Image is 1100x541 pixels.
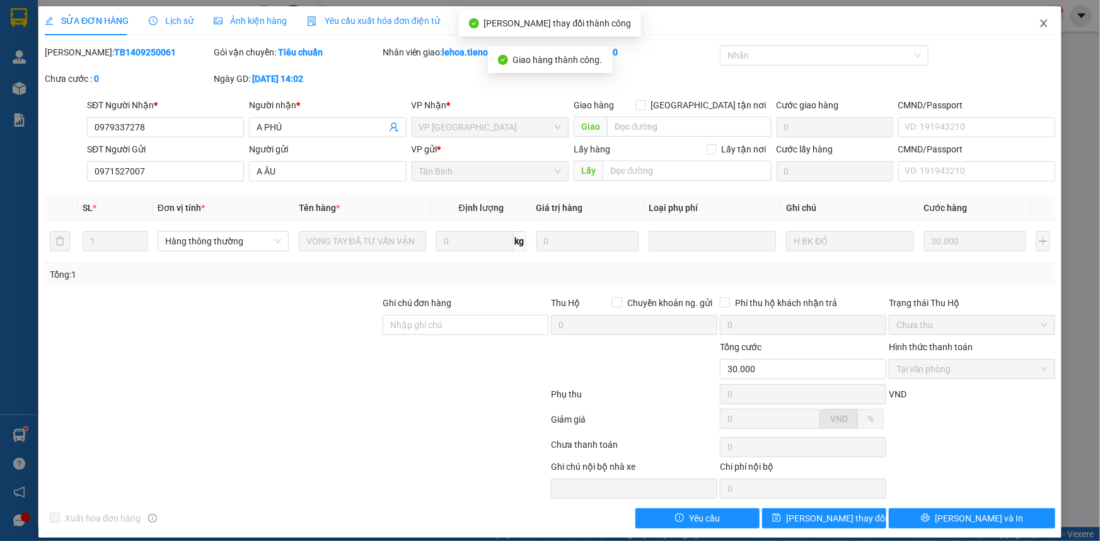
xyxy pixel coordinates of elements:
[307,16,317,26] img: icon
[214,16,223,25] span: picture
[469,18,479,28] span: check-circle
[689,511,720,525] span: Yêu cầu
[574,161,603,181] span: Lấy
[383,45,549,59] div: Nhân viên giao:
[252,74,303,84] b: [DATE] 14:02
[45,16,129,26] span: SỬA ĐƠN HÀNG
[299,203,340,213] span: Tên hàng
[720,460,886,479] div: Chi phí nội bộ
[867,414,874,424] span: %
[149,16,194,26] span: Lịch sử
[149,16,158,25] span: clock-circle
[60,511,146,525] span: Xuất hóa đơn hàng
[889,508,1055,528] button: printer[PERSON_NAME] và In
[889,296,1055,310] div: Trạng thái Thu Hộ
[924,203,968,213] span: Cước hàng
[249,98,406,112] div: Người nhận
[574,117,607,137] span: Giao
[459,203,504,213] span: Định lượng
[498,55,508,65] span: check-circle
[898,98,1055,112] div: CMND/Passport
[607,117,772,137] input: Dọc đường
[830,414,848,424] span: VND
[550,438,719,460] div: Chưa thanh toán
[720,342,761,352] span: Tổng cước
[574,144,610,154] span: Lấy hàng
[158,203,205,213] span: Đơn vị tính
[717,142,772,156] span: Lấy tận nơi
[896,316,1048,334] span: Chưa thu
[87,98,244,112] div: SĐT Người Nhận
[536,231,639,251] input: 0
[896,360,1048,379] span: Tại văn phòng
[45,45,211,59] div: [PERSON_NAME]:
[898,142,1055,156] div: CMND/Passport
[419,162,561,181] span: Tân Bình
[83,203,93,213] span: SL
[551,298,580,308] span: Thu Hộ
[772,513,781,523] span: save
[1039,18,1049,28] span: close
[214,16,287,26] span: Ảnh kiện hàng
[777,117,893,137] input: Cước giao hàng
[550,387,719,409] div: Phụ thu
[786,511,887,525] span: [PERSON_NAME] thay đổi
[1026,6,1062,42] button: Close
[603,161,772,181] input: Dọc đường
[622,296,717,310] span: Chuyển khoản ng. gửi
[383,315,549,335] input: Ghi chú đơn hàng
[762,508,886,528] button: save[PERSON_NAME] thay đổi
[644,196,781,220] th: Loại phụ phí
[443,47,504,57] b: lehoa.tienoanh
[412,142,569,156] div: VP gửi
[45,16,54,25] span: edit
[87,142,244,156] div: SĐT Người Gửi
[249,142,406,156] div: Người gửi
[889,342,973,352] label: Hình thức thanh toán
[924,231,1027,251] input: 0
[551,45,717,59] div: Cước rồi :
[484,18,632,28] span: [PERSON_NAME] thay đổi thành công
[574,100,614,110] span: Giao hàng
[50,268,425,282] div: Tổng: 1
[935,511,1023,525] span: [PERSON_NAME] và In
[514,231,526,251] span: kg
[635,508,760,528] button: exclamation-circleYêu cầu
[550,413,719,435] div: Giảm giá
[114,47,176,57] b: TB1409250061
[214,45,380,59] div: Gói vận chuyển:
[777,144,833,154] label: Cước lấy hàng
[781,196,918,220] th: Ghi chú
[94,74,99,84] b: 0
[730,296,842,310] span: Phí thu hộ khách nhận trả
[536,203,583,213] span: Giá trị hàng
[646,98,772,112] span: [GEOGRAPHIC_DATA] tận nơi
[389,122,399,132] span: user-add
[148,514,157,523] span: info-circle
[786,231,913,251] input: Ghi Chú
[412,100,447,110] span: VP Nhận
[383,298,452,308] label: Ghi chú đơn hàng
[214,72,380,86] div: Ngày GD:
[1036,231,1050,251] button: plus
[45,72,211,86] div: Chưa cước :
[278,47,323,57] b: Tiêu chuẩn
[889,389,906,399] span: VND
[551,460,717,479] div: Ghi chú nội bộ nhà xe
[777,161,893,181] input: Cước lấy hàng
[307,16,440,26] span: Yêu cầu xuất hóa đơn điện tử
[921,513,930,523] span: printer
[165,232,281,251] span: Hàng thông thường
[675,513,684,523] span: exclamation-circle
[419,118,561,137] span: VP Đà Lạt
[513,55,603,65] span: Giao hàng thành công.
[50,231,70,251] button: delete
[777,100,839,110] label: Cước giao hàng
[299,231,426,251] input: VD: Bàn, Ghế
